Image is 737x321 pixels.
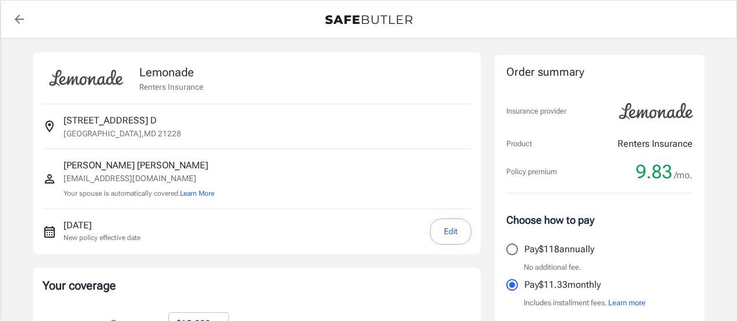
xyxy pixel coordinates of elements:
img: Lemonade [43,62,130,94]
p: [STREET_ADDRESS] D [64,114,157,128]
p: Includes installment fees. [524,297,646,309]
svg: Insured address [43,119,57,133]
p: Your spouse is automatically covered. [64,188,214,199]
p: Pay $11.33 monthly [524,278,601,292]
p: Your coverage [43,277,471,294]
p: Choose how to pay [506,212,693,228]
div: Order summary [506,64,693,81]
button: Edit [430,218,471,245]
p: [DATE] [64,218,140,232]
span: /mo. [674,167,693,184]
p: No additional fee. [524,262,581,273]
p: Insurance provider [506,105,566,117]
svg: Insured person [43,172,57,186]
p: [EMAIL_ADDRESS][DOMAIN_NAME] [64,172,214,185]
p: Product [506,138,532,150]
p: Renters Insurance [618,137,693,151]
svg: New policy start date [43,225,57,239]
p: Pay $118 annually [524,242,594,256]
p: New policy effective date [64,232,140,243]
p: [GEOGRAPHIC_DATA] , MD 21228 [64,128,181,139]
p: Policy premium [506,166,557,178]
img: Lemonade [612,95,700,128]
a: back to quotes [8,8,31,31]
span: 9.83 [636,160,672,184]
p: [PERSON_NAME] [PERSON_NAME] [64,158,214,172]
p: Lemonade [139,64,203,81]
button: Learn more [608,297,646,309]
img: Back to quotes [325,15,412,24]
p: Renters Insurance [139,81,203,93]
button: Learn More [180,188,214,199]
